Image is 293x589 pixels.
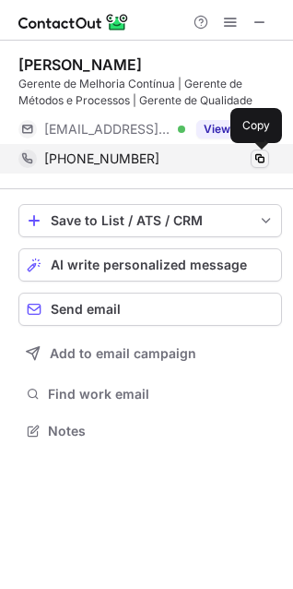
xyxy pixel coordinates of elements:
[18,55,142,74] div: [PERSON_NAME]
[48,386,275,403] span: Find work email
[48,423,275,439] span: Notes
[44,150,159,167] span: [PHONE_NUMBER]
[18,76,282,109] div: Gerente de Melhoria Contínua | Gerente de Métodos e Processos | Gerente de Qualidade
[51,258,247,272] span: AI write personalized message
[18,11,129,33] img: ContactOut v5.3.10
[44,121,171,138] span: [EMAIL_ADDRESS][DOMAIN_NAME]
[18,418,282,444] button: Notes
[18,248,282,282] button: AI write personalized message
[196,120,269,138] button: Reveal Button
[18,204,282,237] button: save-profile-one-click
[18,337,282,370] button: Add to email campaign
[51,213,250,228] div: Save to List / ATS / CRM
[18,293,282,326] button: Send email
[50,346,196,361] span: Add to email campaign
[51,302,121,317] span: Send email
[18,381,282,407] button: Find work email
